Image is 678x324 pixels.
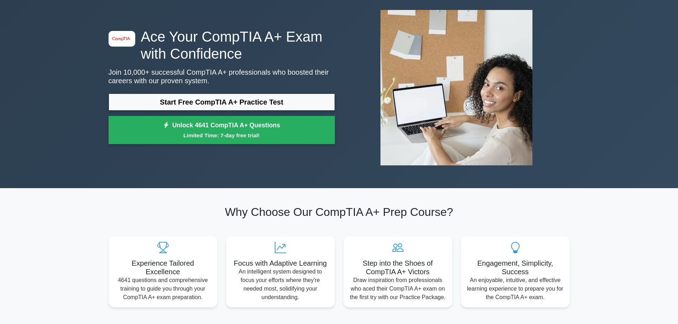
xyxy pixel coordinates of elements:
p: 4641 questions and comprehensive training to guide you through your CompTIA A+ exam preparation. [114,276,212,302]
p: Join 10,000+ successful CompTIA A+ professionals who boosted their careers with our proven system. [109,68,335,85]
p: Draw inspiration from professionals who aced their CompTIA A+ exam on the first try with our Prac... [349,276,447,302]
h5: Focus with Adaptive Learning [232,259,329,267]
h2: Why Choose Our CompTIA A+ Prep Course? [109,205,570,219]
h5: Engagement, Simplicity, Success [467,259,564,276]
h1: Ace Your CompTIA A+ Exam with Confidence [109,28,335,62]
a: Start Free CompTIA A+ Practice Test [109,94,335,111]
h5: Experience Tailored Excellence [114,259,212,276]
a: Unlock 4641 CompTIA A+ QuestionsLimited Time: 7-day free trial! [109,116,335,144]
p: An enjoyable, intuitive, and effective learning experience to prepare you for the CompTIA A+ exam. [467,276,564,302]
small: Limited Time: 7-day free trial! [117,131,326,139]
p: An intelligent system designed to focus your efforts where they're needed most, solidifying your ... [232,267,329,302]
h5: Step into the Shoes of CompTIA A+ Victors [349,259,447,276]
